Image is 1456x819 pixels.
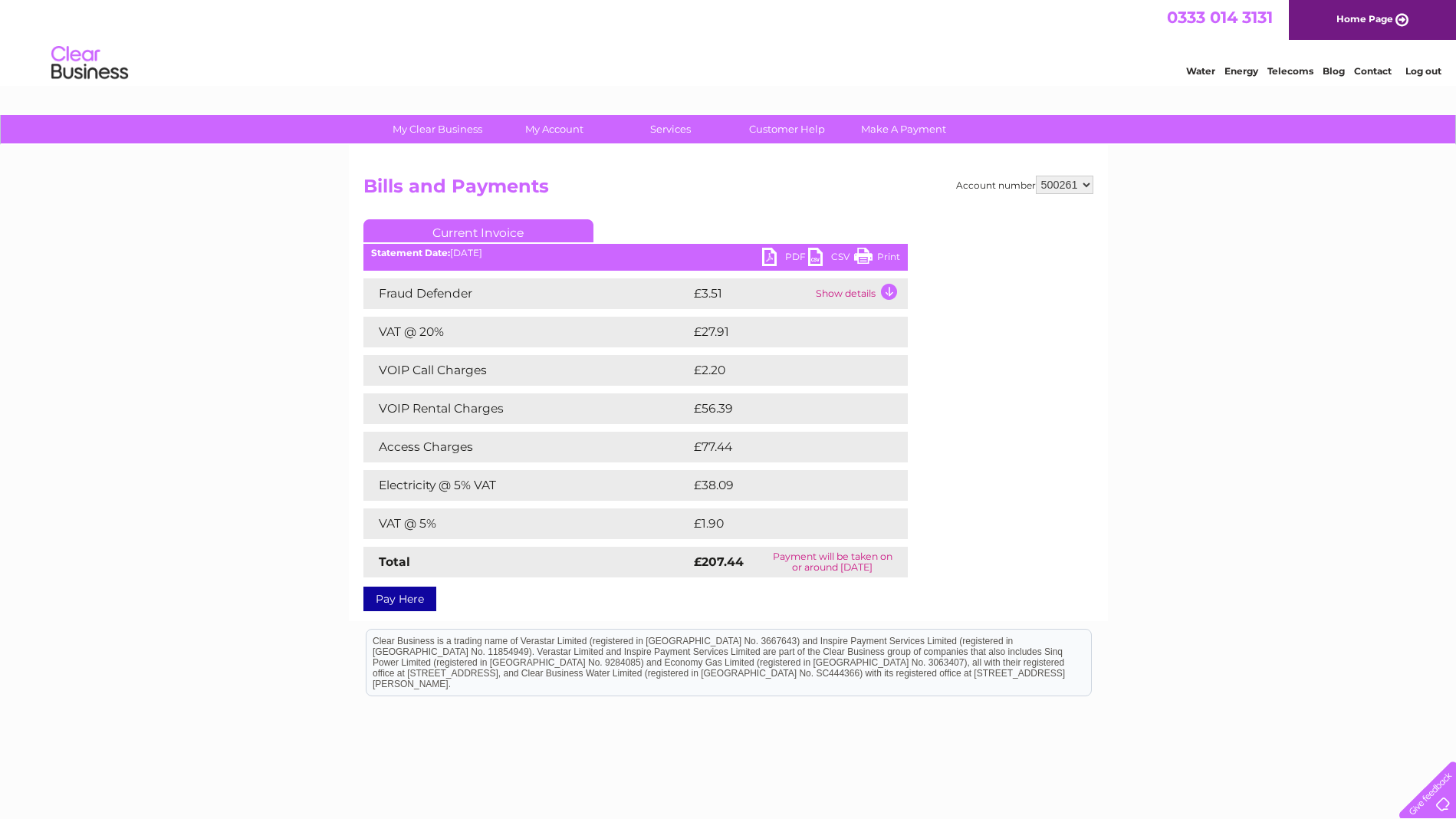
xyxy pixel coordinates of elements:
a: My Account [491,115,617,143]
a: Print [854,248,900,270]
img: logo.png [51,40,129,87]
a: Contact [1354,65,1392,77]
td: VOIP Call Charges [363,355,690,386]
td: £38.09 [690,470,878,501]
a: Water [1186,65,1215,77]
td: Access Charges [363,432,690,462]
a: Services [607,115,734,143]
a: Energy [1224,65,1258,77]
td: Electricity @ 5% VAT [363,470,690,501]
td: Payment will be taken on or around [DATE] [758,547,908,577]
div: Clear Business is a trading name of Verastar Limited (registered in [GEOGRAPHIC_DATA] No. 3667643... [366,8,1091,74]
a: CSV [808,248,854,270]
td: VOIP Rental Charges [363,393,690,424]
td: £1.90 [690,508,871,539]
a: Pay Here [363,587,436,611]
h2: Bills and Payments [363,176,1093,205]
a: Log out [1405,65,1441,77]
td: £3.51 [690,278,812,309]
strong: Total [379,554,410,569]
a: Current Invoice [363,219,593,242]
td: VAT @ 5% [363,508,690,539]
a: 0333 014 3131 [1167,8,1273,27]
td: £2.20 [690,355,872,386]
b: Statement Date: [371,247,450,258]
a: My Clear Business [374,115,501,143]
div: [DATE] [363,248,908,258]
a: Blog [1323,65,1345,77]
a: PDF [762,248,808,270]
strong: £207.44 [694,554,744,569]
td: VAT @ 20% [363,317,690,347]
td: Fraud Defender [363,278,690,309]
td: £56.39 [690,393,877,424]
a: Make A Payment [840,115,967,143]
td: Show details [812,278,908,309]
div: Account number [956,176,1093,194]
a: Telecoms [1267,65,1313,77]
td: £27.91 [690,317,875,347]
td: £77.44 [690,432,876,462]
a: Customer Help [724,115,850,143]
